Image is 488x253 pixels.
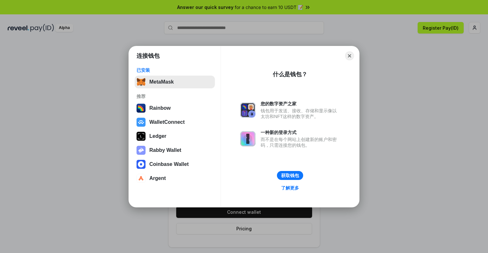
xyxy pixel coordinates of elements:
button: Rainbow [135,102,215,115]
div: 推荐 [137,93,213,99]
a: 了解更多 [277,184,303,192]
div: MetaMask [149,79,174,85]
img: svg+xml,%3Csvg%20xmlns%3D%22http%3A%2F%2Fwww.w3.org%2F2000%2Fsvg%22%20fill%3D%22none%22%20viewBox... [240,102,256,118]
div: 钱包用于发送、接收、存储和显示像以太坊和NFT这样的数字资产。 [261,108,340,119]
img: svg+xml,%3Csvg%20width%3D%2228%22%20height%3D%2228%22%20viewBox%3D%220%200%2028%2028%22%20fill%3D... [137,118,146,127]
img: svg+xml,%3Csvg%20xmlns%3D%22http%3A%2F%2Fwww.w3.org%2F2000%2Fsvg%22%20fill%3D%22none%22%20viewBox... [240,131,256,146]
img: svg+xml,%3Csvg%20xmlns%3D%22http%3A%2F%2Fwww.w3.org%2F2000%2Fsvg%22%20width%3D%2228%22%20height%3... [137,132,146,141]
div: 一种新的登录方式 [261,130,340,135]
div: Rabby Wallet [149,147,181,153]
div: 了解更多 [281,185,299,191]
button: Close [345,51,354,60]
div: 您的数字资产之家 [261,101,340,107]
div: Coinbase Wallet [149,161,189,167]
button: Rabby Wallet [135,144,215,157]
div: WalletConnect [149,119,185,125]
button: Argent [135,172,215,185]
div: Ledger [149,133,166,139]
button: 获取钱包 [277,171,303,180]
button: Coinbase Wallet [135,158,215,171]
div: 获取钱包 [281,173,299,178]
img: svg+xml,%3Csvg%20fill%3D%22none%22%20height%3D%2233%22%20viewBox%3D%220%200%2035%2033%22%20width%... [137,78,146,86]
div: Rainbow [149,105,171,111]
img: svg+xml,%3Csvg%20width%3D%22120%22%20height%3D%22120%22%20viewBox%3D%220%200%20120%20120%22%20fil... [137,104,146,113]
div: Argent [149,175,166,181]
img: svg+xml,%3Csvg%20xmlns%3D%22http%3A%2F%2Fwww.w3.org%2F2000%2Fsvg%22%20fill%3D%22none%22%20viewBox... [137,146,146,155]
button: MetaMask [135,76,215,88]
button: Ledger [135,130,215,143]
div: 而不是在每个网站上创建新的账户和密码，只需连接您的钱包。 [261,137,340,148]
img: svg+xml,%3Csvg%20width%3D%2228%22%20height%3D%2228%22%20viewBox%3D%220%200%2028%2028%22%20fill%3D... [137,160,146,169]
div: 什么是钱包？ [273,71,307,78]
button: WalletConnect [135,116,215,129]
h1: 连接钱包 [137,52,160,60]
img: svg+xml,%3Csvg%20width%3D%2228%22%20height%3D%2228%22%20viewBox%3D%220%200%2028%2028%22%20fill%3D... [137,174,146,183]
div: 已安装 [137,67,213,73]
